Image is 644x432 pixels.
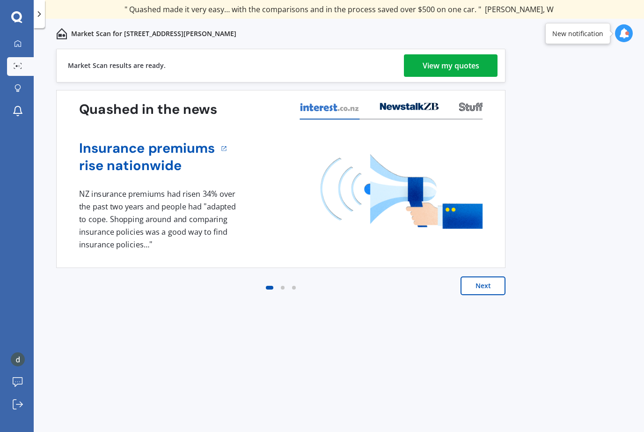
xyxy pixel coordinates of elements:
[68,49,166,82] div: Market Scan results are ready.
[79,140,215,157] a: Insurance premiums
[423,54,479,77] div: View my quotes
[552,29,603,38] div: New notification
[79,157,215,174] a: rise nationwide
[404,54,498,77] a: View my quotes
[79,101,217,118] h3: Quashed in the news
[71,29,236,38] p: Market Scan for [STREET_ADDRESS][PERSON_NAME]
[461,276,505,295] button: Next
[56,28,67,39] img: home-and-contents.b802091223b8502ef2dd.svg
[79,188,239,251] div: NZ insurance premiums had risen 34% over the past two years and people had "adapted to cope. Shop...
[321,154,483,229] img: media image
[11,352,25,366] img: ACg8ocLTmwoDxzyDORUiVWQRVEpTbMi_tzD88ERWYSxGSn78ZVkH4Q=s96-c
